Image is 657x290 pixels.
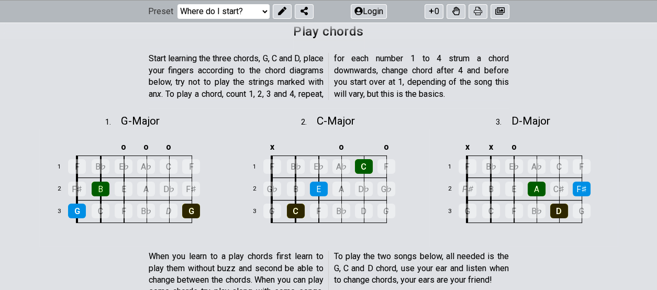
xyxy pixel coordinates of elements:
span: C - Major [317,115,355,127]
div: G [263,204,281,218]
div: G [182,204,200,218]
div: D [355,204,373,218]
button: Edit Preset [273,4,292,19]
div: D [160,204,177,218]
button: Print [469,4,487,19]
td: o [330,139,352,156]
div: F♯ [68,182,86,196]
div: E♭ [505,159,523,174]
div: E [115,182,132,196]
div: A♭ [332,159,350,174]
div: A [332,182,350,196]
div: F♯ [182,182,200,196]
div: F [310,204,328,218]
td: 3 [247,200,272,222]
span: Preset [148,7,173,17]
div: F♯ [573,182,591,196]
td: x [455,139,480,156]
div: B♭ [287,159,305,174]
div: C [92,204,109,218]
div: F [377,159,395,174]
div: F [182,159,200,174]
div: D♭ [355,182,373,196]
div: F [263,159,281,174]
div: B♭ [92,159,109,174]
p: Start learning the three chords, G, C and D, place your fingers according to the chord diagrams b... [149,53,509,100]
div: B♭ [528,204,545,218]
div: B [287,182,305,196]
div: C [550,159,568,174]
span: 3 . [496,117,511,128]
button: Login [351,4,387,19]
div: A [137,182,155,196]
div: F [115,204,132,218]
div: E [310,182,328,196]
td: 1 [442,155,467,178]
div: G [377,204,395,218]
div: C [482,204,500,218]
div: G [68,204,86,218]
div: F [459,159,476,174]
div: F [505,204,523,218]
div: G♭ [263,182,281,196]
td: o [112,139,135,156]
span: G - Major [121,115,160,127]
div: C [287,204,305,218]
td: 3 [442,200,467,222]
div: B [92,182,109,196]
h2: Play chords [293,26,364,37]
div: C [160,159,177,174]
div: G [573,204,591,218]
td: 1 [247,155,272,178]
td: x [479,139,503,156]
button: Create image [491,4,509,19]
div: C♯ [550,182,568,196]
td: 2 [51,178,76,200]
td: 2 [247,178,272,200]
div: B [482,182,500,196]
span: D - Major [511,115,550,127]
em: x [157,89,161,99]
td: o [375,139,397,156]
td: 2 [442,178,467,200]
div: B♭ [332,204,350,218]
td: o [135,139,158,156]
div: F♯ [459,182,476,196]
div: B♭ [482,159,500,174]
div: A [528,182,545,196]
span: 2 . [301,117,317,128]
td: o [158,139,180,156]
button: Toggle Dexterity for all fretkits [447,4,465,19]
div: F [573,159,591,174]
div: E♭ [310,159,328,174]
td: x [260,139,284,156]
div: F [68,159,86,174]
div: E♭ [115,159,132,174]
div: D♭ [160,182,177,196]
div: E [505,182,523,196]
div: A♭ [528,159,545,174]
div: G♭ [377,182,395,196]
div: D [550,204,568,218]
button: 0 [425,4,443,19]
button: Share Preset [295,4,314,19]
select: Preset [177,4,270,19]
span: 1 . [105,117,121,128]
td: 3 [51,200,76,222]
div: C [355,159,373,174]
td: o [503,139,526,156]
div: G [459,204,476,218]
div: A♭ [137,159,155,174]
div: B♭ [137,204,155,218]
td: 1 [51,155,76,178]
